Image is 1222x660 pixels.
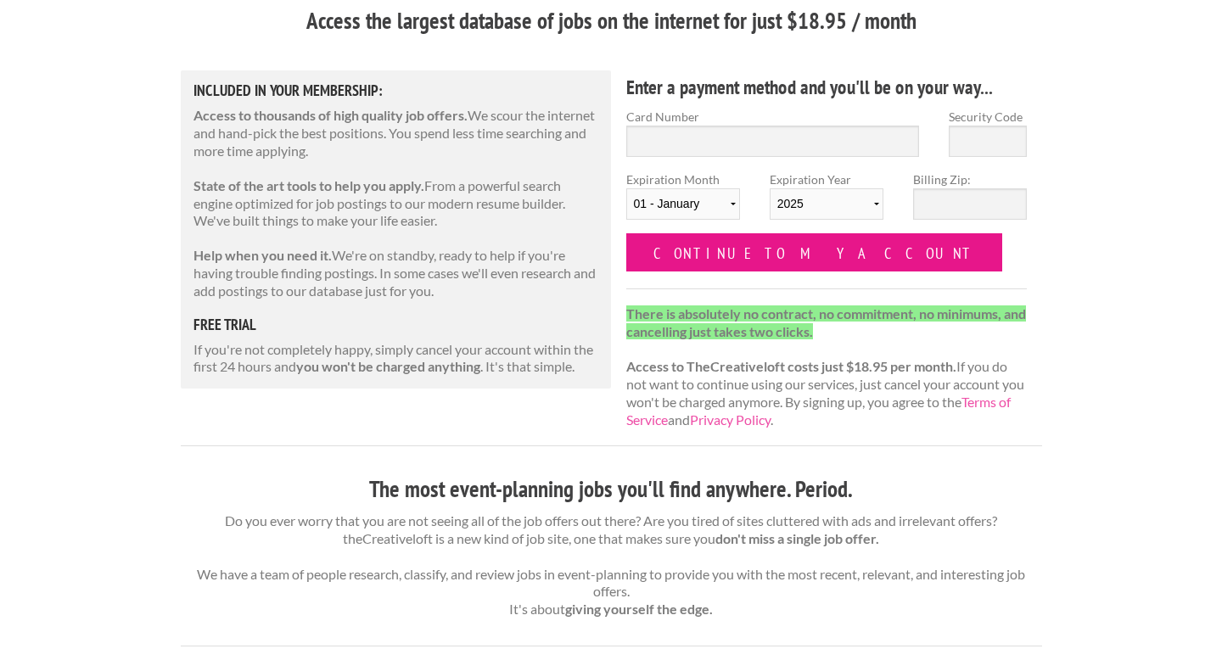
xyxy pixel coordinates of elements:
[913,171,1027,188] label: Billing Zip:
[193,247,599,299] p: We're on standby, ready to help if you're having trouble finding postings. In some cases we'll ev...
[949,108,1027,126] label: Security Code
[193,247,332,263] strong: Help when you need it.
[626,305,1026,339] strong: There is absolutely no contract, no commitment, no minimums, and cancelling just takes two clicks.
[715,530,879,546] strong: don't miss a single job offer.
[193,177,424,193] strong: State of the art tools to help you apply.
[626,108,920,126] label: Card Number
[193,83,599,98] h5: Included in Your Membership:
[181,5,1042,37] h3: Access the largest database of jobs on the internet for just $18.95 / month
[296,358,480,374] strong: you won't be charged anything
[626,305,1028,429] p: If you do not want to continue using our services, just cancel your account you won't be charged ...
[626,233,1003,271] input: Continue to my account
[626,74,1028,101] h4: Enter a payment method and you'll be on your way...
[565,601,713,617] strong: giving yourself the edge.
[193,341,599,377] p: If you're not completely happy, simply cancel your account within the first 24 hours and . It's t...
[193,317,599,333] h5: free trial
[181,473,1042,506] h3: The most event-planning jobs you'll find anywhere. Period.
[626,394,1011,428] a: Terms of Service
[626,188,740,220] select: Expiration Month
[193,107,599,159] p: We scour the internet and hand-pick the best positions. You spend less time searching and more ti...
[193,177,599,230] p: From a powerful search engine optimized for job postings to our modern resume builder. We've buil...
[770,188,883,220] select: Expiration Year
[181,512,1042,618] p: Do you ever worry that you are not seeing all of the job offers out there? Are you tired of sites...
[690,411,771,428] a: Privacy Policy
[193,107,468,123] strong: Access to thousands of high quality job offers.
[626,358,956,374] strong: Access to TheCreativeloft costs just $18.95 per month.
[770,171,883,233] label: Expiration Year
[626,171,740,233] label: Expiration Month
